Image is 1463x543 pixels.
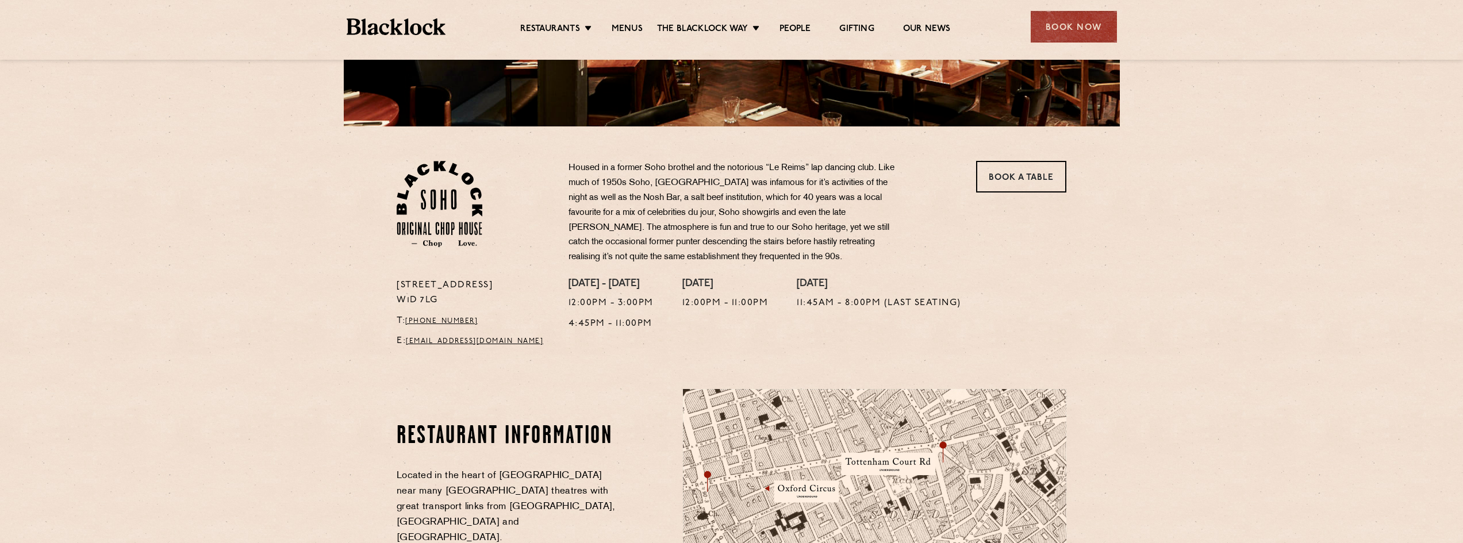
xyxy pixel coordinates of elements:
[657,24,748,36] a: The Blacklock Way
[797,296,961,311] p: 11:45am - 8:00pm (Last seating)
[397,314,551,329] p: T:
[682,296,769,311] p: 12:00pm - 11:00pm
[520,24,580,36] a: Restaurants
[839,24,874,36] a: Gifting
[1031,11,1117,43] div: Book Now
[976,161,1066,192] a: Book a Table
[347,18,446,35] img: BL_Textured_Logo-footer-cropped.svg
[569,296,654,311] p: 12:00pm - 3:00pm
[612,24,643,36] a: Menus
[569,317,654,332] p: 4:45pm - 11:00pm
[569,161,908,265] p: Housed in a former Soho brothel and the notorious “Le Reims” lap dancing club. Like much of 1950s...
[903,24,951,36] a: Our News
[406,338,543,345] a: [EMAIL_ADDRESS][DOMAIN_NAME]
[397,161,482,247] img: Soho-stamp-default.svg
[397,334,551,349] p: E:
[397,422,617,451] h2: Restaurant information
[797,278,961,291] h4: [DATE]
[397,278,551,308] p: [STREET_ADDRESS] W1D 7LG
[682,278,769,291] h4: [DATE]
[780,24,811,36] a: People
[405,318,478,325] a: [PHONE_NUMBER]
[569,278,654,291] h4: [DATE] - [DATE]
